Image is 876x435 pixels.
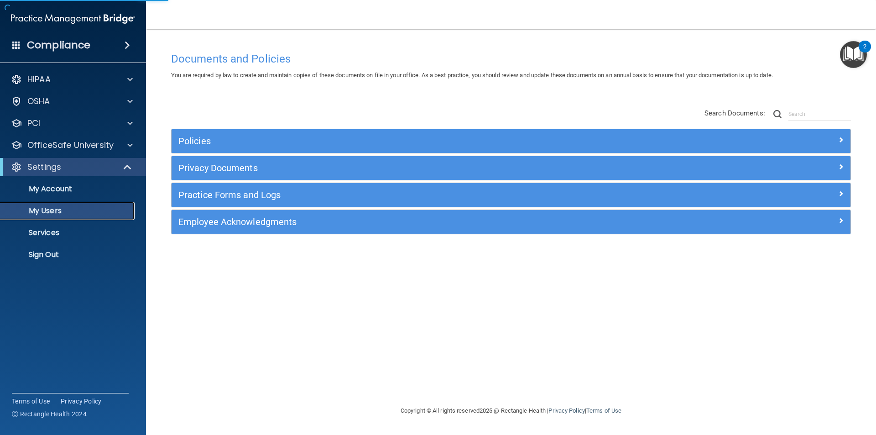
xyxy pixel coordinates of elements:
[61,397,102,406] a: Privacy Policy
[11,96,133,107] a: OSHA
[788,107,851,121] input: Search
[6,250,130,259] p: Sign Out
[178,163,674,173] h5: Privacy Documents
[863,47,866,58] div: 2
[178,161,844,175] a: Privacy Documents
[586,407,621,414] a: Terms of Use
[6,184,130,194] p: My Account
[178,190,674,200] h5: Practice Forms and Logs
[27,39,90,52] h4: Compliance
[704,109,765,117] span: Search Documents:
[11,140,133,151] a: OfficeSafe University
[12,397,50,406] a: Terms of Use
[773,110,782,118] img: ic-search.3b580494.png
[178,188,844,202] a: Practice Forms and Logs
[27,96,50,107] p: OSHA
[171,53,851,65] h4: Documents and Policies
[11,10,135,28] img: PMB logo
[178,136,674,146] h5: Policies
[6,228,130,237] p: Services
[11,74,133,85] a: HIPAA
[27,162,61,173] p: Settings
[11,162,132,173] a: Settings
[178,215,844,229] a: Employee Acknowledgments
[12,409,87,419] span: Ⓒ Rectangle Health 2024
[718,370,865,407] iframe: Drift Widget Chat Controller
[11,118,133,129] a: PCI
[27,140,114,151] p: OfficeSafe University
[27,118,40,129] p: PCI
[178,217,674,227] h5: Employee Acknowledgments
[548,407,584,414] a: Privacy Policy
[6,206,130,215] p: My Users
[178,134,844,148] a: Policies
[344,396,678,425] div: Copyright © All rights reserved 2025 @ Rectangle Health | |
[27,74,51,85] p: HIPAA
[840,41,867,68] button: Open Resource Center, 2 new notifications
[171,72,773,79] span: You are required by law to create and maintain copies of these documents on file in your office. ...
